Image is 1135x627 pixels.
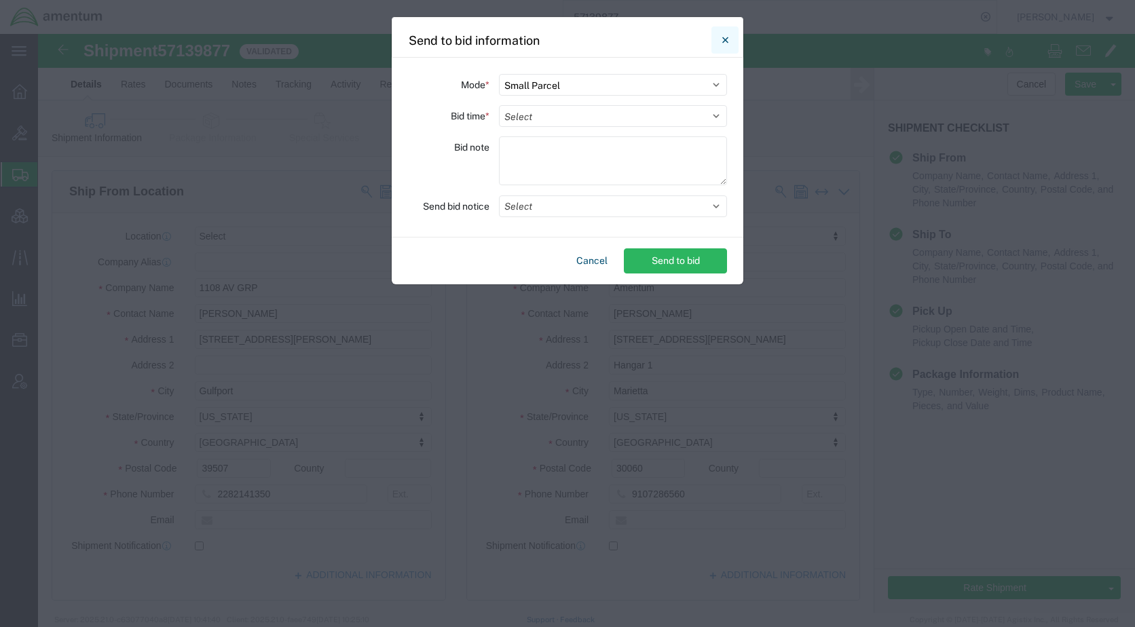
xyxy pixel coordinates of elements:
label: Send bid notice [423,195,489,217]
button: Close [711,26,739,54]
label: Bid note [454,136,489,158]
label: Bid time [451,105,489,127]
button: Cancel [571,248,613,273]
label: Mode [461,74,489,96]
button: Send to bid [624,248,727,273]
button: Select [499,195,727,217]
h4: Send to bid information [409,31,540,50]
